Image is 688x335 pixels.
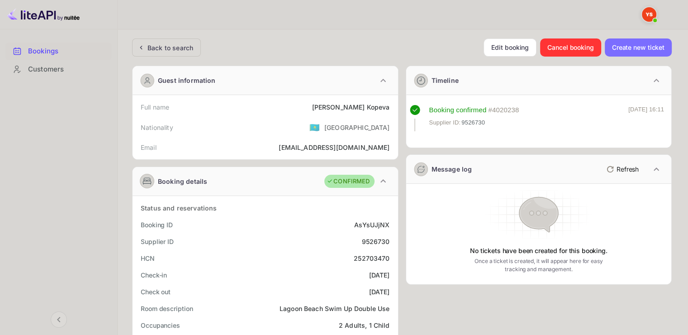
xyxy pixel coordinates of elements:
[141,220,173,230] div: Booking ID
[28,46,107,57] div: Bookings
[7,7,80,22] img: LiteAPI logo
[51,311,67,328] button: Collapse navigation
[141,237,174,246] div: Supplier ID
[354,254,389,263] div: 252703470
[339,321,390,330] div: 2 Adults, 1 Child
[324,123,390,132] div: [GEOGRAPHIC_DATA]
[28,64,107,75] div: Customers
[158,76,216,85] div: Guest information
[468,257,610,273] p: Once a ticket is created, it will appear here for easy tracking and management.
[5,43,112,59] a: Bookings
[628,105,664,131] div: [DATE] 16:11
[5,43,112,60] div: Bookings
[432,76,459,85] div: Timeline
[470,246,607,255] p: No tickets have been created for this booking.
[280,304,390,313] div: Lagoon Beach Swim Up Double Use
[369,287,390,297] div: [DATE]
[369,270,390,280] div: [DATE]
[141,270,167,280] div: Check-in
[429,118,461,127] span: Supplier ID:
[309,119,320,135] span: United States
[642,7,656,22] img: Yandex Support
[5,61,112,77] a: Customers
[354,220,389,230] div: AsYsUJjNX
[141,123,173,132] div: Nationality
[361,237,389,246] div: 9526730
[279,143,389,152] div: [EMAIL_ADDRESS][DOMAIN_NAME]
[158,177,207,186] div: Booking details
[141,321,180,330] div: Occupancies
[601,162,642,177] button: Refresh
[141,254,155,263] div: HCN
[617,164,639,174] p: Refresh
[327,177,370,186] div: CONFIRMED
[461,118,485,127] span: 9526730
[141,102,169,112] div: Full name
[5,61,112,78] div: Customers
[147,43,193,53] div: Back to search
[605,38,672,57] button: Create new ticket
[312,102,389,112] div: [PERSON_NAME] Kopeva
[488,105,519,115] div: # 4020238
[141,287,171,297] div: Check out
[429,105,487,115] div: Booking confirmed
[141,304,193,313] div: Room description
[484,38,536,57] button: Edit booking
[540,38,601,57] button: Cancel booking
[432,164,472,174] div: Message log
[141,203,217,213] div: Status and reservations
[141,143,157,152] div: Email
